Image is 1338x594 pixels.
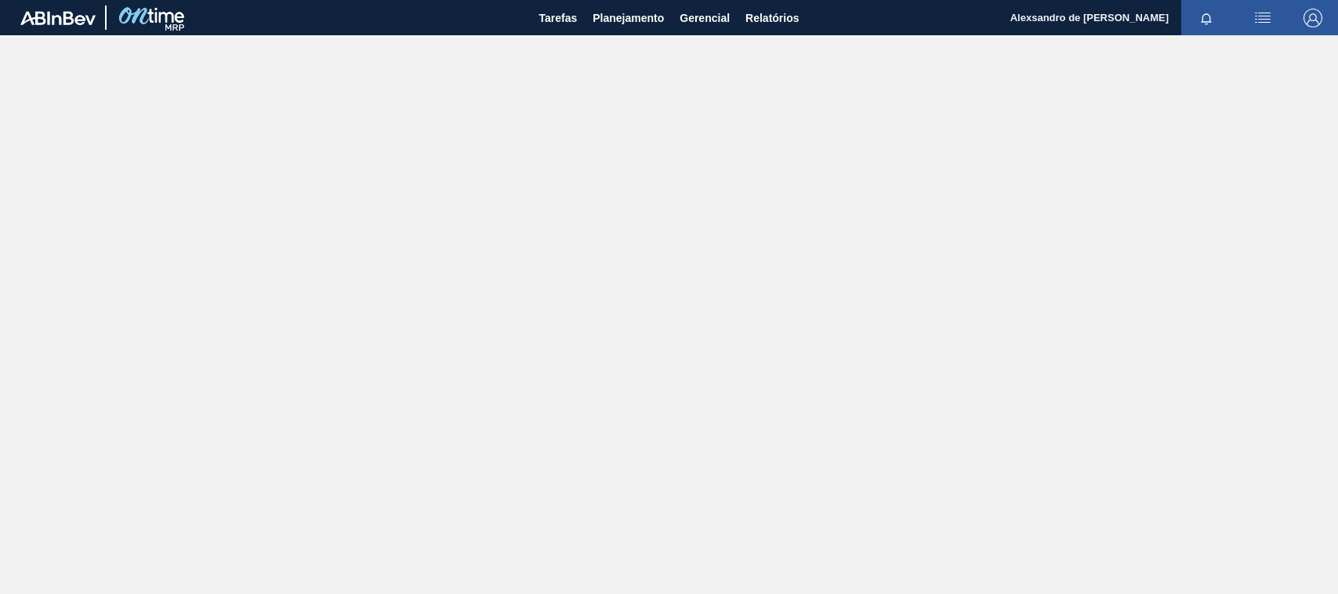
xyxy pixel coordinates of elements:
[1304,9,1322,27] img: Logout
[745,9,799,27] span: Relatórios
[538,9,577,27] span: Tarefas
[680,9,730,27] span: Gerencial
[1253,9,1272,27] img: userActions
[1181,7,1231,29] button: Notificações
[593,9,664,27] span: Planejamento
[20,11,96,25] img: TNhmsLtSVTkK8tSr43FrP2fwEKptu5GPRR3wAAAABJRU5ErkJggg==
